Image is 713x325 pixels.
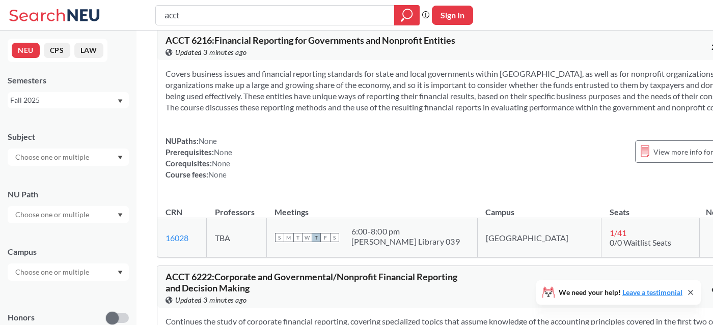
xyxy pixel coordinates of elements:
span: We need your help! [559,289,682,296]
div: [PERSON_NAME] Library 039 [351,237,460,247]
th: Meetings [266,196,477,218]
span: 1 / 41 [610,228,626,238]
span: T [312,233,321,242]
svg: Dropdown arrow [118,156,123,160]
div: CRN [166,206,182,218]
input: Choose one or multiple [10,266,96,278]
span: F [321,233,330,242]
div: Campus [8,246,129,257]
p: Honors [8,312,35,323]
span: W [303,233,312,242]
span: S [330,233,339,242]
div: Fall 2025 [10,95,117,106]
span: 0/0 Waitlist Seats [610,238,671,247]
th: Seats [601,196,699,218]
div: NUPaths: Prerequisites: Corequisites: Course fees: [166,135,232,180]
svg: Dropdown arrow [118,271,123,275]
div: 6:00 - 8:00 pm [351,226,460,237]
span: Updated 3 minutes ago [175,47,247,58]
div: Dropdown arrow [8,206,129,223]
button: Sign In [432,6,473,25]
button: CPS [44,43,70,58]
span: T [293,233,303,242]
div: Subject [8,131,129,142]
span: S [275,233,284,242]
span: ACCT 6222 : Corporate and Governmental/Nonprofit Financial Reporting and Decision Making [166,271,457,293]
span: Updated 3 minutes ago [175,294,247,306]
input: Choose one or multiple [10,209,96,221]
span: M [284,233,293,242]
div: Fall 2025Dropdown arrow [8,92,129,108]
div: Semesters [8,75,129,86]
td: TBA [207,218,266,257]
div: magnifying glass [394,5,420,25]
input: Class, professor, course number, "phrase" [163,7,387,24]
div: NU Path [8,189,129,200]
svg: Dropdown arrow [118,213,123,217]
span: None [208,170,227,179]
td: [GEOGRAPHIC_DATA] [477,218,601,257]
button: NEU [12,43,40,58]
button: LAW [74,43,103,58]
svg: Dropdown arrow [118,99,123,103]
span: ACCT 6216 : Financial Reporting for Governments and Nonprofit Entities [166,35,455,46]
th: Professors [207,196,266,218]
svg: magnifying glass [401,8,413,22]
th: Campus [477,196,601,218]
a: 16028 [166,233,188,243]
input: Choose one or multiple [10,151,96,163]
span: None [212,159,230,168]
div: Dropdown arrow [8,263,129,281]
span: None [199,136,217,145]
a: Leave a testimonial [622,288,682,297]
div: Dropdown arrow [8,149,129,166]
span: None [214,147,232,157]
